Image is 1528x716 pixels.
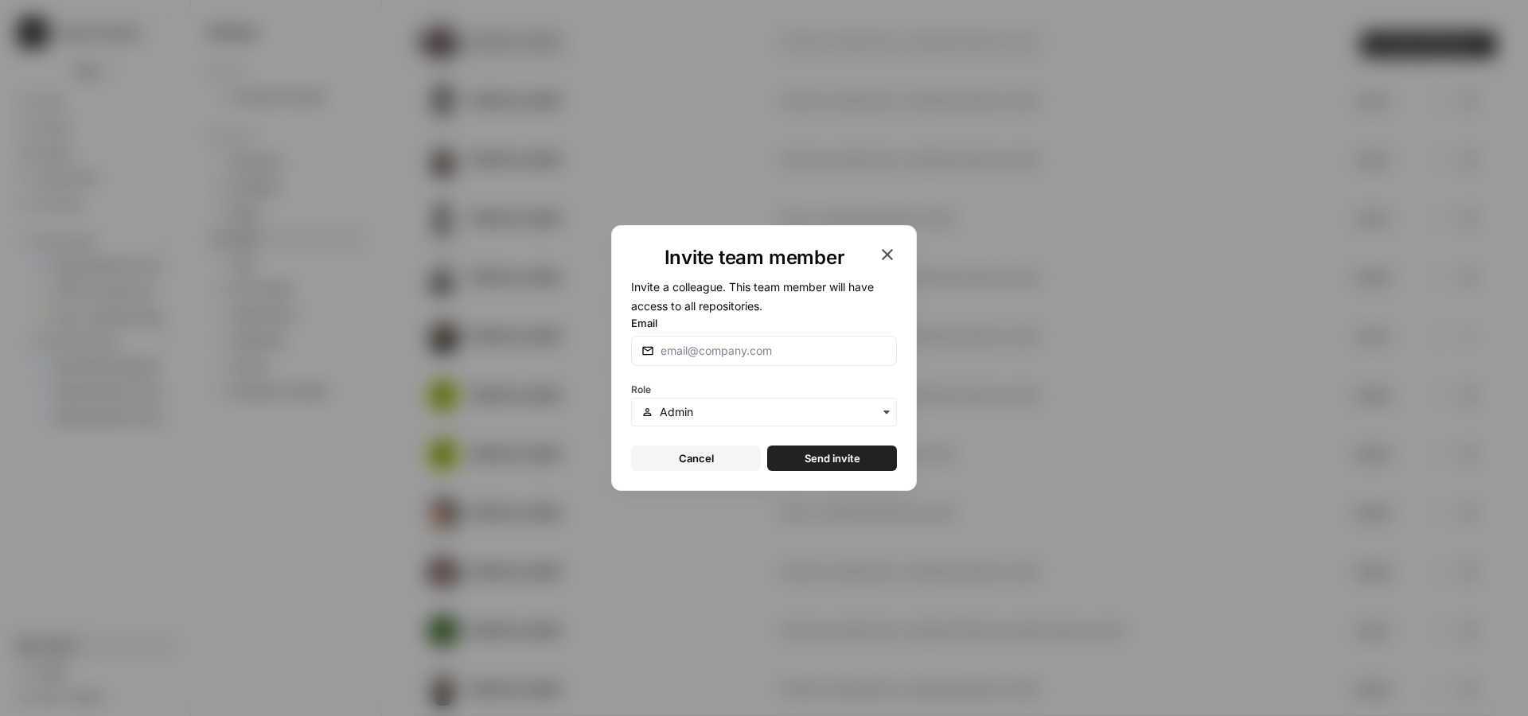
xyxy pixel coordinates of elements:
button: Cancel [631,446,761,471]
span: Send invite [805,450,860,466]
span: Cancel [679,450,714,466]
span: Role [631,383,651,395]
input: Admin [660,404,887,420]
span: Invite a colleague. This team member will have access to all repositories. [631,280,874,313]
h1: Invite team member [631,245,878,270]
input: email@company.com [661,343,887,359]
button: Send invite [767,446,897,471]
label: Email [631,315,897,331]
